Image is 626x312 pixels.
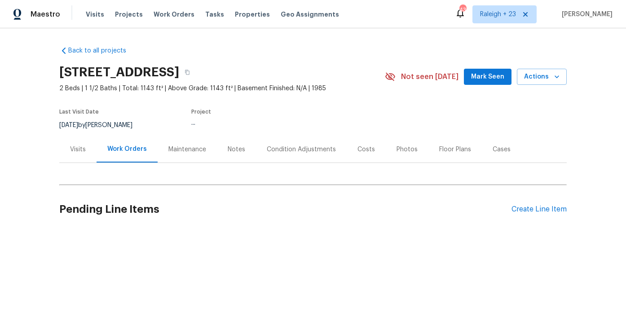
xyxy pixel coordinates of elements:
[59,68,179,77] h2: [STREET_ADDRESS]
[357,145,375,154] div: Costs
[464,69,511,85] button: Mark Seen
[115,10,143,19] span: Projects
[235,10,270,19] span: Properties
[401,72,458,81] span: Not seen [DATE]
[517,69,567,85] button: Actions
[439,145,471,154] div: Floor Plans
[107,145,147,154] div: Work Orders
[59,189,511,230] h2: Pending Line Items
[480,10,516,19] span: Raleigh + 23
[59,120,143,131] div: by [PERSON_NAME]
[168,145,206,154] div: Maintenance
[205,11,224,18] span: Tasks
[59,122,78,128] span: [DATE]
[493,145,511,154] div: Cases
[59,84,385,93] span: 2 Beds | 1 1/2 Baths | Total: 1143 ft² | Above Grade: 1143 ft² | Basement Finished: N/A | 1985
[59,109,99,114] span: Last Visit Date
[459,5,466,14] div: 432
[191,120,364,126] div: ...
[59,46,145,55] a: Back to all projects
[31,10,60,19] span: Maestro
[511,205,567,214] div: Create Line Item
[471,71,504,83] span: Mark Seen
[397,145,418,154] div: Photos
[228,145,245,154] div: Notes
[267,145,336,154] div: Condition Adjustments
[86,10,104,19] span: Visits
[281,10,339,19] span: Geo Assignments
[524,71,560,83] span: Actions
[70,145,86,154] div: Visits
[154,10,194,19] span: Work Orders
[558,10,613,19] span: [PERSON_NAME]
[191,109,211,114] span: Project
[179,64,195,80] button: Copy Address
